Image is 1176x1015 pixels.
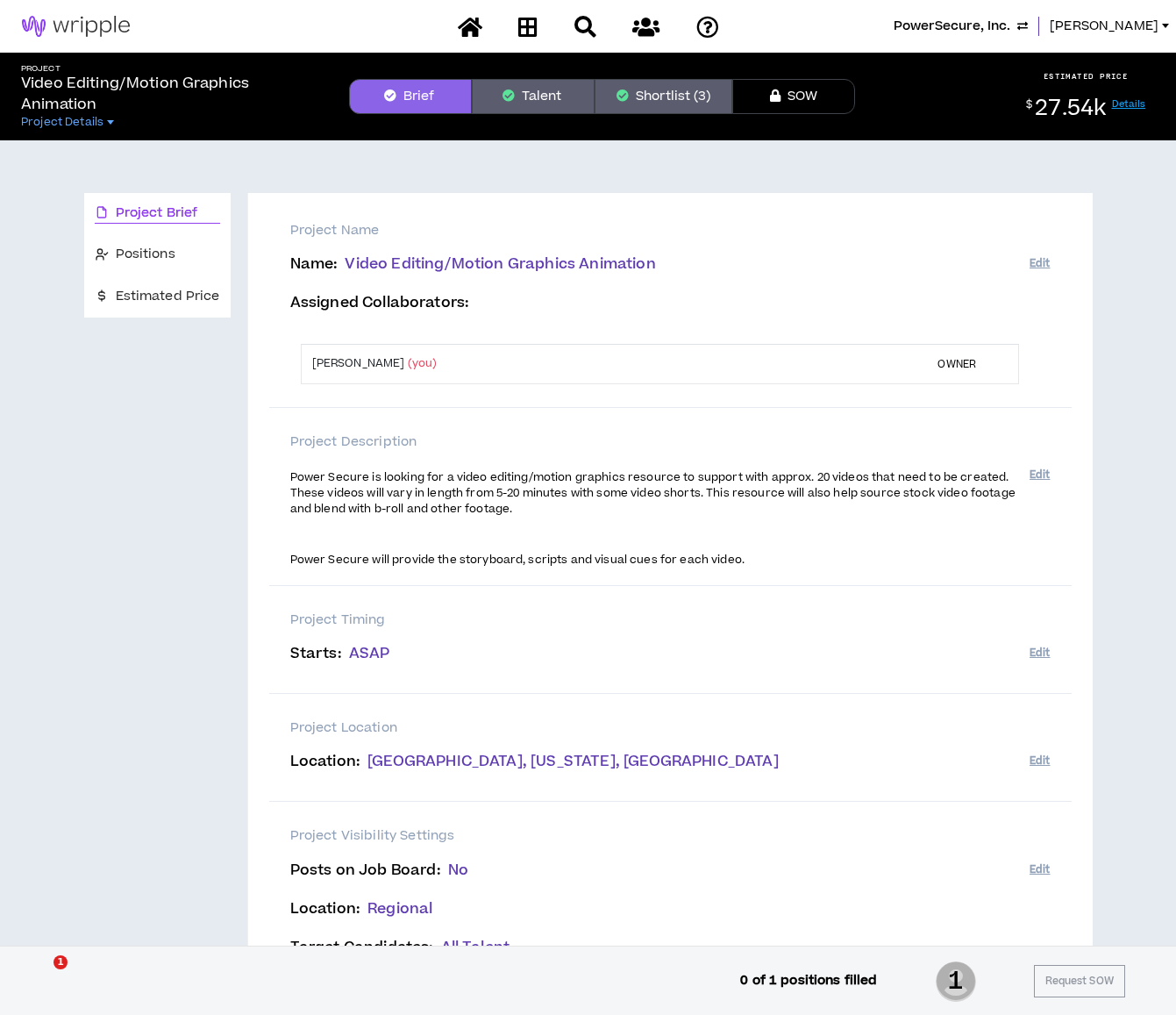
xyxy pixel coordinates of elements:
[1035,93,1106,124] span: 27.54k
[290,901,1030,918] p: Location :
[595,79,732,114] button: Shortlist (3)
[290,646,1030,662] p: Starts :
[732,79,855,114] button: SOW
[441,937,510,958] span: All Talent
[116,204,198,223] span: Project Brief
[116,245,175,264] span: Positions
[290,940,1030,956] p: Target Candidates :
[408,355,438,371] span: (you)
[894,17,1010,36] span: PowerSecure, Inc.
[21,73,321,115] p: Video Editing/Motion Graphics Animation
[740,971,877,990] p: 0 of 1 positions filled
[290,826,1051,846] p: Project Visibility Settings
[345,254,655,275] span: Video Editing/Motion Graphics Animation
[290,469,1016,517] span: Power Secure is looking for a video editing/motion graphics resource to support with approx. 20 v...
[18,955,60,997] iframe: Intercom live chat
[1044,71,1129,82] p: ESTIMATED PRICE
[1030,855,1050,884] button: Edit
[53,955,68,969] span: 1
[349,643,390,664] span: ASAP
[1112,97,1146,111] a: Details
[1030,249,1050,278] button: Edit
[1034,965,1125,997] button: Request SOW
[448,860,468,881] span: No
[290,221,1051,240] p: Project Name
[472,79,595,114] button: Talent
[301,345,916,383] td: [PERSON_NAME]
[349,79,472,114] button: Brief
[290,611,1051,630] p: Project Timing
[290,256,1030,273] p: Name :
[1050,17,1158,36] span: [PERSON_NAME]
[1030,461,1050,490] button: Edit
[116,287,220,306] span: Estimated Price
[367,898,432,919] span: Regional
[894,17,1028,36] button: PowerSecure, Inc.
[290,552,745,568] span: Power Secure will provide the storyboard, scripts and visual cues for each video.
[1030,639,1050,668] button: Edit
[21,64,321,74] h5: Project
[290,862,1030,879] p: Posts on Job Board :
[290,754,1030,770] p: Location :
[290,432,1051,452] p: Project Description
[936,960,976,1004] span: 1
[367,751,779,772] span: [GEOGRAPHIC_DATA], [US_STATE], [GEOGRAPHIC_DATA]
[290,295,1030,311] p: Assigned Collaborators :
[21,115,103,129] span: Project Details
[1030,747,1050,776] button: Edit
[290,718,1051,738] p: Project Location
[1026,97,1032,112] sup: $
